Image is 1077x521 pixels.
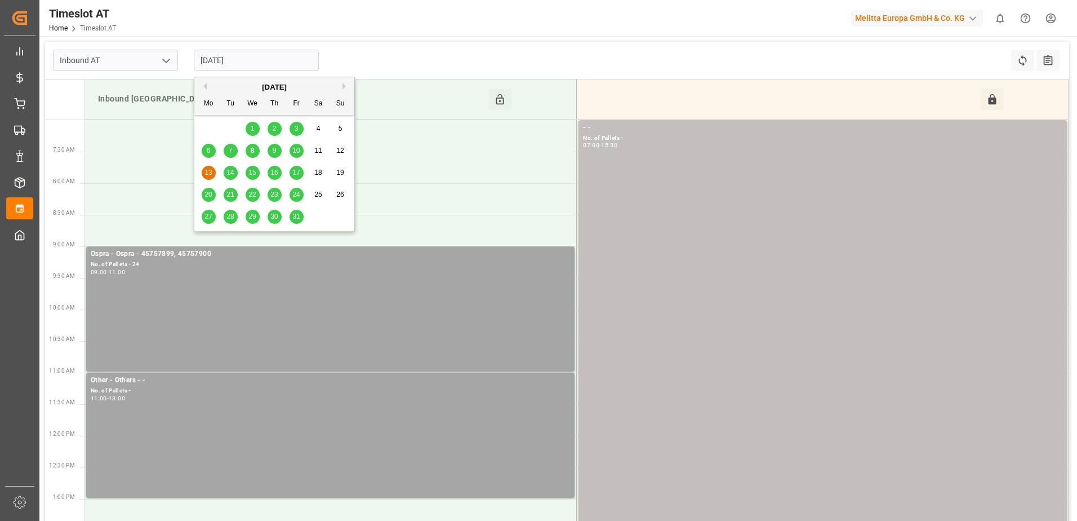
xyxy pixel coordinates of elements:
span: 10 [292,147,300,154]
div: Tu [224,97,238,111]
div: month 2025-10 [198,118,351,228]
div: - [599,143,601,148]
span: 3 [295,125,299,133]
div: Choose Wednesday, October 29th, 2025 [246,210,260,224]
div: 11:00 [91,396,107,401]
div: Fr [290,97,304,111]
div: Inbound [GEOGRAPHIC_DATA] [94,89,488,110]
span: 9:00 AM [53,241,75,248]
span: 4 [317,125,321,133]
span: 6 [207,147,211,154]
button: Melitta Europa GmbH & Co. KG [851,7,987,29]
span: 25 [314,191,322,198]
button: Next Month [342,83,349,90]
input: Type to search/select [53,50,178,71]
button: Previous Month [200,83,207,90]
span: 22 [248,191,256,198]
div: Choose Monday, October 6th, 2025 [202,144,216,158]
span: 30 [270,213,278,220]
span: 12:00 PM [49,431,75,437]
div: 07:00 [583,143,599,148]
div: Choose Sunday, October 26th, 2025 [333,188,348,202]
div: No. of Pallets - [91,386,570,396]
span: 1:00 PM [53,494,75,500]
div: Choose Thursday, October 23rd, 2025 [268,188,282,202]
span: 26 [336,191,344,198]
span: 29 [248,213,256,220]
button: open menu [157,52,174,69]
span: 9 [273,147,277,154]
span: 21 [226,191,234,198]
div: Choose Wednesday, October 15th, 2025 [246,166,260,180]
span: 8 [251,147,255,154]
span: 11:30 AM [49,399,75,405]
div: Choose Friday, October 10th, 2025 [290,144,304,158]
div: Choose Thursday, October 30th, 2025 [268,210,282,224]
span: 18 [314,169,322,176]
div: Other - Others - - [91,375,570,386]
span: 11 [314,147,322,154]
span: 1 [251,125,255,133]
div: Choose Tuesday, October 21st, 2025 [224,188,238,202]
div: 11:00 [109,270,125,275]
div: Sa [311,97,326,111]
div: Choose Monday, October 20th, 2025 [202,188,216,202]
span: 20 [204,191,212,198]
div: Choose Wednesday, October 8th, 2025 [246,144,260,158]
div: Mo [202,97,216,111]
div: Su [333,97,348,111]
div: No. of Pallets - 24 [91,260,570,270]
span: 12 [336,147,344,154]
div: - - [583,122,1062,134]
span: 13 [204,169,212,176]
span: 5 [339,125,342,133]
div: Choose Thursday, October 9th, 2025 [268,144,282,158]
div: Choose Monday, October 13th, 2025 [202,166,216,180]
div: 09:00 [91,270,107,275]
span: 24 [292,191,300,198]
span: 8:30 AM [53,210,75,216]
span: 15 [248,169,256,176]
div: Ospra - Ospra - 45757899, 45757900 [91,249,570,260]
span: 27 [204,213,212,220]
div: Choose Tuesday, October 7th, 2025 [224,144,238,158]
div: Choose Thursday, October 16th, 2025 [268,166,282,180]
div: Choose Tuesday, October 14th, 2025 [224,166,238,180]
span: 7:30 AM [53,147,75,153]
div: Choose Sunday, October 5th, 2025 [333,122,348,136]
div: - [107,396,109,401]
span: 16 [270,169,278,176]
div: Melitta Europa GmbH & Co. KG [851,10,983,27]
div: [DATE] [194,82,354,93]
div: No. of Pallets - [583,134,1062,143]
span: 19 [336,169,344,176]
div: Choose Saturday, October 18th, 2025 [311,166,326,180]
span: 2 [273,125,277,133]
span: 7 [229,147,233,154]
div: Choose Saturday, October 11th, 2025 [311,144,326,158]
div: Choose Tuesday, October 28th, 2025 [224,210,238,224]
div: Choose Wednesday, October 22nd, 2025 [246,188,260,202]
span: 8:00 AM [53,178,75,184]
div: Choose Friday, October 17th, 2025 [290,166,304,180]
button: show 0 new notifications [987,6,1013,31]
div: Choose Friday, October 31st, 2025 [290,210,304,224]
div: Choose Saturday, October 25th, 2025 [311,188,326,202]
span: 14 [226,169,234,176]
input: DD-MM-YYYY [194,50,319,71]
div: Th [268,97,282,111]
span: 31 [292,213,300,220]
div: 15:30 [601,143,617,148]
div: Choose Thursday, October 2nd, 2025 [268,122,282,136]
div: 13:00 [109,396,125,401]
span: 17 [292,169,300,176]
div: Choose Sunday, October 19th, 2025 [333,166,348,180]
span: 23 [270,191,278,198]
div: Timeslot AT [49,5,116,22]
div: We [246,97,260,111]
div: Choose Monday, October 27th, 2025 [202,210,216,224]
span: 10:30 AM [49,336,75,342]
div: Choose Friday, October 3rd, 2025 [290,122,304,136]
div: - [107,270,109,275]
div: Choose Wednesday, October 1st, 2025 [246,122,260,136]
